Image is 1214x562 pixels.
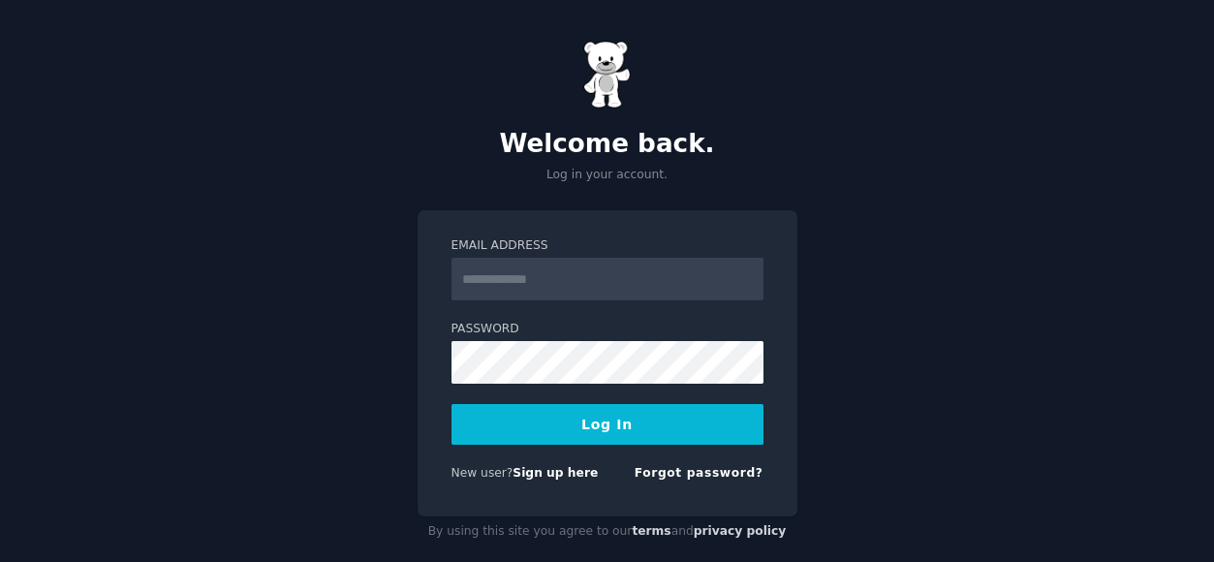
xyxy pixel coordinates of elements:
[418,129,797,160] h2: Welcome back.
[451,321,763,338] label: Password
[513,466,598,480] a: Sign up here
[632,524,670,538] a: terms
[635,466,763,480] a: Forgot password?
[583,41,632,109] img: Gummy Bear
[451,466,514,480] span: New user?
[694,524,787,538] a: privacy policy
[451,404,763,445] button: Log In
[451,237,763,255] label: Email Address
[418,516,797,547] div: By using this site you agree to our and
[418,167,797,184] p: Log in your account.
